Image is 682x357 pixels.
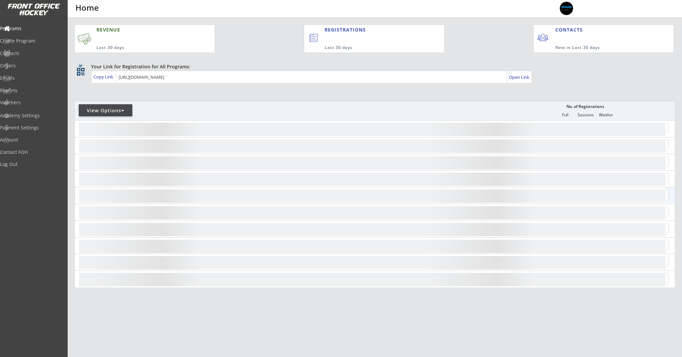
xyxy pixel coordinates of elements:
div: Full [555,113,575,117]
div: CONTACTS [555,26,586,33]
div: REVENUE [96,26,182,33]
div: qr [76,63,84,68]
div: Open Link [509,74,530,80]
div: Waitlist [596,113,616,117]
div: Sessions [575,113,596,117]
button: qr_code [76,67,86,77]
div: Last 30 days [96,45,182,51]
div: Your Link for Registration for All Programs: [91,63,655,70]
div: View Options [79,107,132,114]
div: Last 30 days [325,45,417,51]
div: No. of Registrations [564,104,606,109]
div: REGISTRATIONS [325,26,413,33]
a: Open Link [509,72,530,82]
div: New in Last 30 days [555,45,642,51]
div: Copy Link [93,74,115,80]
